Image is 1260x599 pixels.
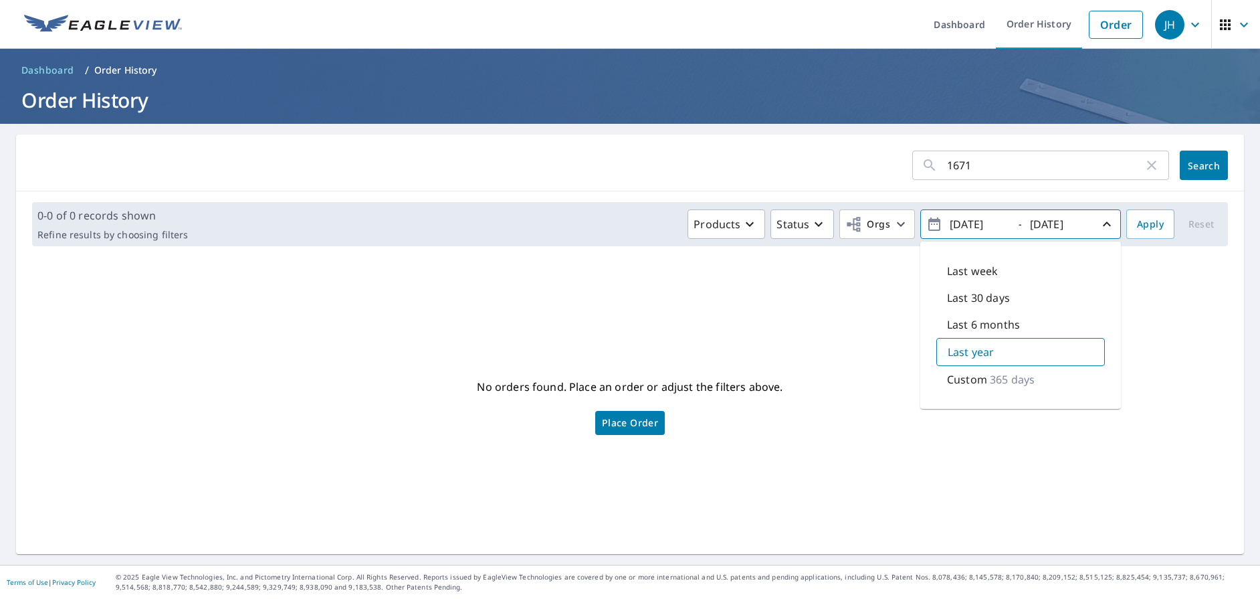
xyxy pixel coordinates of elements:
[936,258,1105,284] div: Last week
[1190,159,1217,172] span: Search
[37,207,188,224] p: 0-0 of 0 records shown
[770,209,834,239] button: Status
[947,263,998,279] p: Last week
[1137,216,1164,233] span: Apply
[776,216,809,232] p: Status
[602,420,658,426] span: Place Order
[1180,151,1228,180] button: Search
[948,344,994,360] p: Last year
[16,60,1244,81] nav: breadcrumb
[845,216,890,233] span: Orgs
[16,60,80,81] a: Dashboard
[936,284,1105,311] div: Last 30 days
[920,209,1121,239] button: -
[936,311,1105,338] div: Last 6 months
[52,578,96,587] a: Privacy Policy
[694,216,740,232] p: Products
[7,578,96,586] p: |
[1126,209,1174,239] button: Apply
[839,209,915,239] button: Orgs
[947,317,1020,333] p: Last 6 months
[16,86,1244,114] h1: Order History
[1026,213,1091,235] input: yyyy/mm/dd
[94,64,157,77] p: Order History
[37,229,188,241] p: Refine results by choosing filters
[1089,11,1143,39] a: Order
[926,213,1115,236] span: -
[24,15,182,35] img: EV Logo
[936,366,1105,393] div: Custom365 days
[936,338,1105,366] div: Last year
[595,411,665,435] a: Place Order
[116,572,1253,592] p: © 2025 Eagle View Technologies, Inc. and Pictometry International Corp. All Rights Reserved. Repo...
[947,371,987,388] p: Custom
[990,371,1035,388] p: 365 days
[947,147,1144,184] input: Address, Report #, Claim ID, etc.
[7,578,48,587] a: Terms of Use
[688,209,765,239] button: Products
[946,213,1011,235] input: yyyy/mm/dd
[21,64,74,77] span: Dashboard
[1155,10,1184,39] div: JH
[85,62,89,78] li: /
[947,290,1010,306] p: Last 30 days
[477,376,782,398] p: No orders found. Place an order or adjust the filters above.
